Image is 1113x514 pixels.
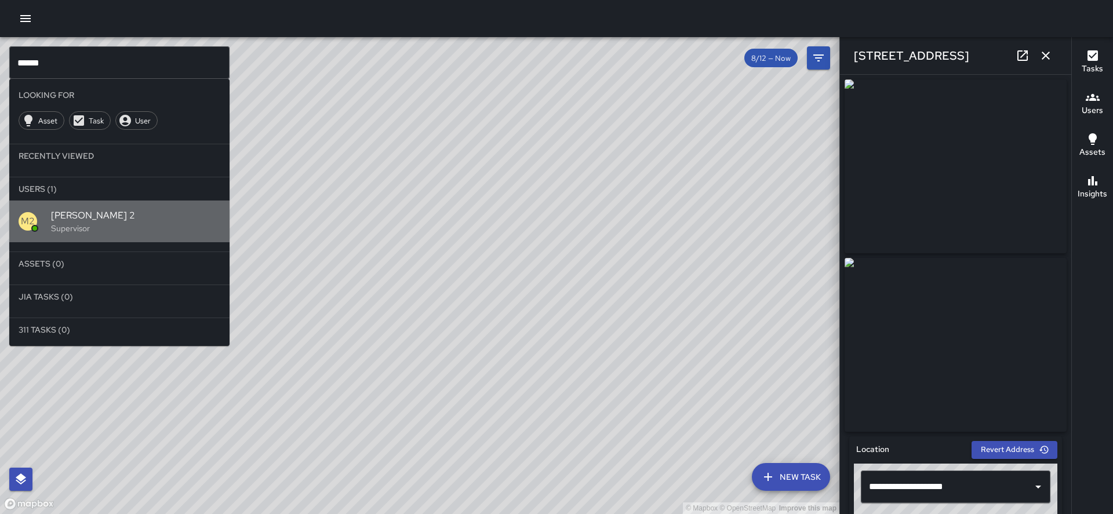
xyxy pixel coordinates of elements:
button: Users [1072,83,1113,125]
button: Revert Address [972,441,1057,459]
p: Supervisor [51,223,220,234]
h6: Assets [1079,146,1105,159]
li: Looking For [9,83,230,107]
img: request_images%2Fa84f9f00-77bd-11f0-aae7-ef30272ac300 [845,79,1067,253]
li: Assets (0) [9,252,230,275]
h6: Users [1082,104,1103,117]
button: New Task [752,463,830,491]
li: Jia Tasks (0) [9,285,230,308]
span: [PERSON_NAME] 2 [51,209,220,223]
img: request_images%2Fa9e5f670-77bd-11f0-aae7-ef30272ac300 [845,258,1067,432]
p: M2 [21,214,35,228]
span: User [129,116,157,126]
div: User [115,111,158,130]
button: Filters [807,46,830,70]
h6: Tasks [1082,63,1103,75]
h6: Insights [1078,188,1107,201]
span: Task [82,116,110,126]
button: Tasks [1072,42,1113,83]
span: 8/12 — Now [744,53,798,63]
div: Asset [19,111,64,130]
h6: [STREET_ADDRESS] [854,46,969,65]
button: Assets [1072,125,1113,167]
li: Users (1) [9,177,230,201]
span: Asset [32,116,64,126]
h6: Location [856,443,889,456]
div: M2[PERSON_NAME] 2Supervisor [9,201,230,242]
button: Open [1030,479,1046,495]
li: Recently Viewed [9,144,230,167]
li: 311 Tasks (0) [9,318,230,341]
button: Insights [1072,167,1113,209]
div: Task [69,111,111,130]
